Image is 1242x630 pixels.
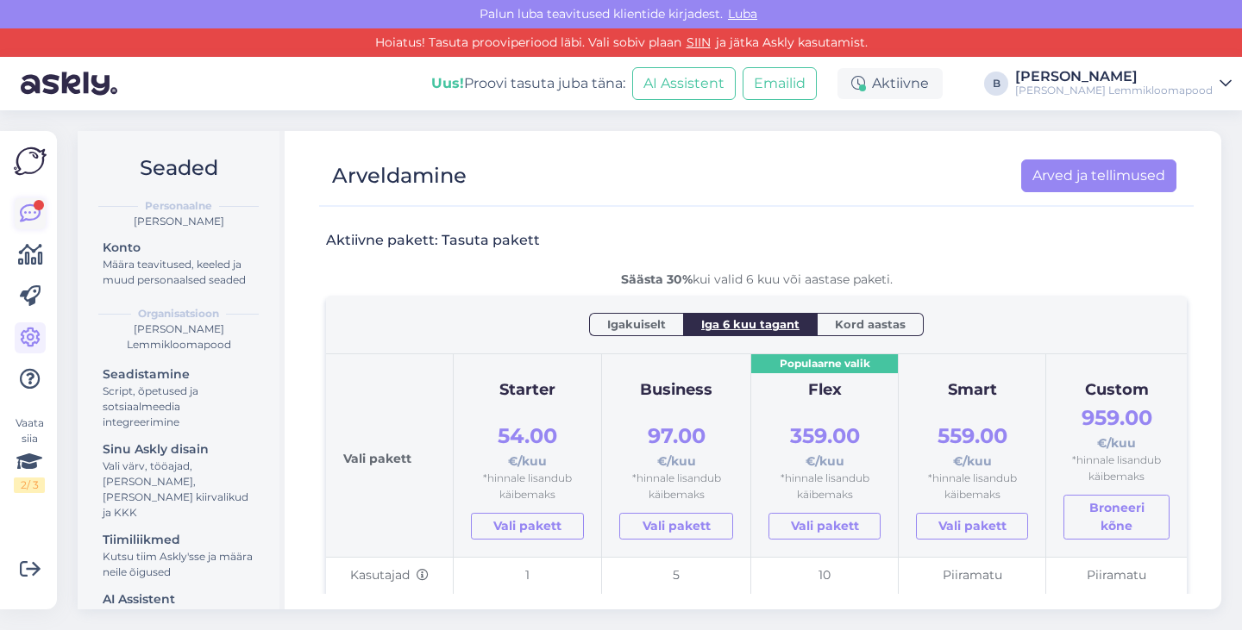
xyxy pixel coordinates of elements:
[431,75,464,91] b: Uus!
[619,378,733,402] div: Business
[14,145,47,178] img: Askly Logo
[103,239,258,257] div: Konto
[471,378,585,402] div: Starter
[768,471,881,502] div: *hinnale lisandub käibemaks
[103,257,258,288] div: Määra teavitused, keeled ja muud personaalsed seaded
[103,365,258,384] div: Seadistamine
[1046,558,1187,595] td: Piiramatu
[103,458,258,521] div: Vali värv, tööajad, [PERSON_NAME], [PERSON_NAME] kiirvalikud ja KKK
[619,471,733,502] div: *hinnale lisandub käibemaks
[1015,70,1232,97] a: [PERSON_NAME][PERSON_NAME] Lemmikloomapood
[14,415,45,493] div: Vaata siia
[1082,405,1152,430] span: 959.00
[1063,378,1170,402] div: Custom
[103,590,258,608] div: AI Assistent
[768,420,881,471] div: €/kuu
[751,354,898,374] div: Populaarne valik
[1063,452,1170,484] div: *hinnale lisandub käibemaks
[326,558,453,595] td: Kasutajad
[938,423,1007,448] span: 559.00
[326,231,540,250] h3: Aktiivne pakett: Tasuta pakett
[916,513,1028,540] a: Vali pakett
[701,315,800,333] span: Iga 6 kuu tagant
[751,558,899,595] td: 10
[91,152,266,184] h2: Seaded
[453,558,602,595] td: 1
[91,321,266,352] div: [PERSON_NAME] Lemmikloomapood
[1015,84,1213,97] div: [PERSON_NAME] Lemmikloomapood
[837,68,943,99] div: Aktiivne
[723,6,762,22] span: Luba
[91,214,266,229] div: [PERSON_NAME]
[103,531,258,549] div: Tiimiliikmed
[743,67,817,100] button: Emailid
[431,73,625,94] div: Proovi tasuta juba täna:
[619,420,733,471] div: €/kuu
[1063,402,1170,452] div: €/kuu
[916,378,1028,402] div: Smart
[103,549,258,580] div: Kutsu tiim Askly'sse ja määra neile õigused
[621,271,693,287] b: Säästa 30%
[768,378,881,402] div: Flex
[1015,70,1213,84] div: [PERSON_NAME]
[602,558,751,595] td: 5
[768,513,881,540] a: Vali pakett
[471,420,585,471] div: €/kuu
[103,440,258,458] div: Sinu Askly disain
[498,423,557,448] span: 54.00
[619,513,733,540] a: Vali pakett
[332,159,467,192] div: Arveldamine
[607,315,666,333] span: Igakuiselt
[916,471,1028,502] div: *hinnale lisandub käibemaks
[103,384,258,430] div: Script, õpetused ja sotsiaalmeedia integreerimine
[790,423,860,448] span: 359.00
[916,420,1028,471] div: €/kuu
[1063,495,1170,540] button: Broneeri kõne
[138,306,219,321] b: Organisatsioon
[899,558,1046,595] td: Piiramatu
[648,423,706,448] span: 97.00
[95,236,266,290] a: KontoMäära teavitused, keeled ja muud personaalsed seaded
[95,438,266,523] a: Sinu Askly disainVali värv, tööajad, [PERSON_NAME], [PERSON_NAME] kiirvalikud ja KKK
[835,315,906,333] span: Kord aastas
[471,513,585,540] a: Vali pakett
[984,72,1008,96] div: B
[326,271,1187,289] div: kui valid 6 kuu või aastase paketi.
[145,198,212,214] b: Personaalne
[1021,159,1176,192] a: Arved ja tellimused
[471,471,585,502] div: *hinnale lisandub käibemaks
[95,363,266,433] a: SeadistamineScript, õpetused ja sotsiaalmeedia integreerimine
[343,371,436,540] div: Vali pakett
[14,477,45,493] div: 2 / 3
[681,34,716,50] a: SIIN
[632,67,736,100] button: AI Assistent
[95,528,266,583] a: TiimiliikmedKutsu tiim Askly'sse ja määra neile õigused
